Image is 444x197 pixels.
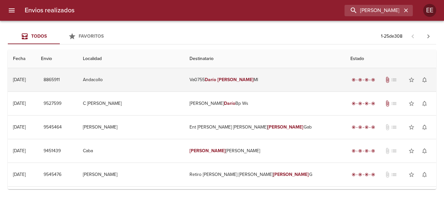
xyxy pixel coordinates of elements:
span: radio_button_checked [358,149,362,153]
div: EE [423,4,436,17]
div: [DATE] [13,101,26,106]
em: Darío [224,101,235,106]
h6: Envios realizados [25,5,74,16]
span: No tiene documentos adjuntos [384,171,391,178]
button: 9545464 [41,121,64,133]
span: radio_button_checked [352,102,356,105]
span: star_border [408,77,415,83]
div: [DATE] [13,124,26,130]
button: 9545476 [41,169,64,181]
button: 8865911 [41,74,62,86]
td: Ent [PERSON_NAME] [PERSON_NAME] Gab [184,116,345,139]
span: radio_button_checked [371,125,375,129]
button: 9527599 [41,98,64,110]
button: Agregar a favoritos [405,121,418,134]
span: notifications_none [421,77,428,83]
span: star_border [408,124,415,130]
span: 9545476 [44,171,61,179]
button: Activar notificaciones [418,73,431,86]
span: radio_button_checked [352,173,356,177]
span: No tiene pedido asociado [391,77,397,83]
div: Entregado [350,124,376,130]
div: Entregado [350,148,376,154]
span: notifications_none [421,100,428,107]
span: radio_button_checked [365,78,369,82]
span: radio_button_checked [365,149,369,153]
span: Tiene documentos adjuntos [384,77,391,83]
button: Agregar a favoritos [405,73,418,86]
td: C [PERSON_NAME] [78,92,184,115]
span: radio_button_checked [365,173,369,177]
span: No tiene documentos adjuntos [384,124,391,130]
span: Favoritos [79,33,104,39]
span: 8865911 [44,76,60,84]
span: radio_button_checked [365,102,369,105]
th: Estado [345,50,436,68]
span: star_border [408,100,415,107]
span: radio_button_checked [371,102,375,105]
button: 9451439 [41,145,63,157]
span: No tiene pedido asociado [391,148,397,154]
button: Activar notificaciones [418,97,431,110]
td: [PERSON_NAME] [78,116,184,139]
td: [PERSON_NAME] [78,163,184,186]
span: radio_button_checked [371,149,375,153]
span: 9451439 [44,147,61,155]
button: menu [4,3,20,18]
div: Entregado [350,171,376,178]
p: 1 - 25 de 308 [381,33,402,40]
span: radio_button_checked [371,173,375,177]
span: Pagina anterior [405,33,421,39]
button: Agregar a favoritos [405,97,418,110]
span: 9527599 [44,100,61,108]
span: Todos [31,33,47,39]
span: No tiene pedido asociado [391,124,397,130]
span: 9545464 [44,123,62,131]
span: star_border [408,171,415,178]
span: radio_button_checked [371,78,375,82]
div: [DATE] [13,148,26,154]
div: Abrir información de usuario [423,4,436,17]
span: No tiene pedido asociado [391,100,397,107]
button: Activar notificaciones [418,168,431,181]
span: Pagina siguiente [421,29,436,44]
span: Tiene documentos adjuntos [384,100,391,107]
div: Tabs Envios [8,29,112,44]
span: star_border [408,148,415,154]
span: radio_button_checked [358,102,362,105]
th: Localidad [78,50,184,68]
button: Activar notificaciones [418,144,431,157]
span: radio_button_checked [352,78,356,82]
span: radio_button_checked [358,125,362,129]
th: Destinatario [184,50,345,68]
em: [PERSON_NAME] [217,77,254,82]
td: Va0755 Ml [184,68,345,92]
th: Fecha [8,50,36,68]
button: Agregar a favoritos [405,168,418,181]
span: notifications_none [421,124,428,130]
div: Entregado [350,77,376,83]
td: Caba [78,139,184,163]
span: No tiene pedido asociado [391,171,397,178]
span: notifications_none [421,171,428,178]
input: buscar [345,5,402,16]
td: [PERSON_NAME] Bp Ws [184,92,345,115]
span: radio_button_checked [358,78,362,82]
em: [PERSON_NAME] [189,148,226,154]
span: radio_button_checked [358,173,362,177]
span: radio_button_checked [352,149,356,153]
td: Retiro [PERSON_NAME] [PERSON_NAME] G [184,163,345,186]
span: radio_button_checked [365,125,369,129]
div: [DATE] [13,172,26,177]
button: Agregar a favoritos [405,144,418,157]
th: Envio [36,50,78,68]
em: [PERSON_NAME] [273,172,309,177]
div: Entregado [350,100,376,107]
em: Darío [205,77,216,82]
span: notifications_none [421,148,428,154]
button: Activar notificaciones [418,121,431,134]
td: [PERSON_NAME] [184,139,345,163]
div: [DATE] [13,77,26,82]
em: [PERSON_NAME] [268,124,304,130]
span: No tiene documentos adjuntos [384,148,391,154]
